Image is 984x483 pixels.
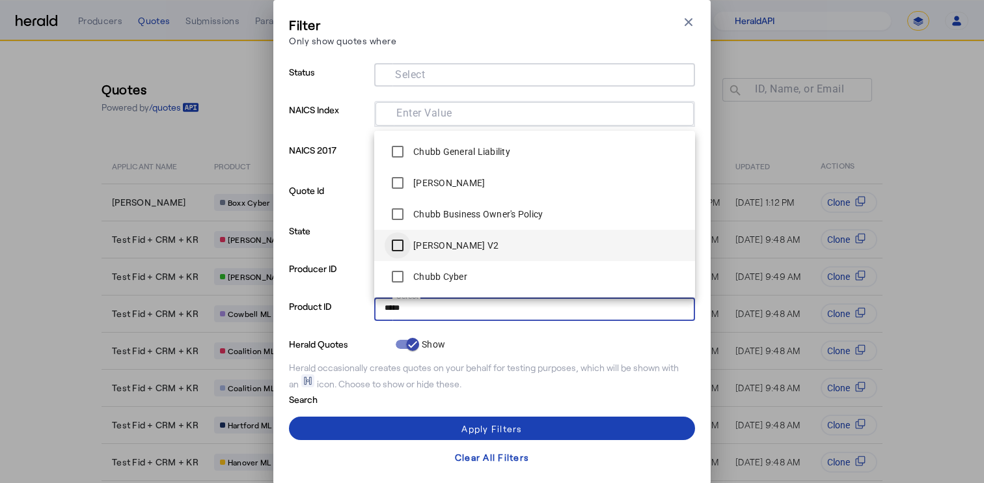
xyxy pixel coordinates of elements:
[385,300,685,316] mat-chip-grid: Selection
[411,239,499,252] label: [PERSON_NAME] V2
[411,270,467,283] label: Chubb Cyber
[289,445,695,469] button: Clear All Filters
[289,222,369,260] p: State
[289,16,396,34] h3: Filter
[411,145,510,158] label: Chubb General Liability
[396,107,452,119] mat-label: Enter Value
[289,101,369,141] p: NAICS Index
[385,66,685,81] mat-chip-grid: Selection
[289,361,695,391] div: Herald occasionally creates quotes on your behalf for testing purposes, which will be shown with ...
[289,260,369,297] p: Producer ID
[395,68,425,81] mat-label: Select
[289,297,369,335] p: Product ID
[455,450,529,464] div: Clear All Filters
[411,176,485,189] label: [PERSON_NAME]
[419,338,445,351] label: Show
[289,417,695,440] button: Apply Filters
[289,141,369,182] p: NAICS 2017
[411,208,543,221] label: Chubb Business Owner's Policy
[289,182,369,222] p: Quote Id
[289,335,390,351] p: Herald Quotes
[289,34,396,48] p: Only show quotes where
[289,391,390,406] p: Search
[386,105,683,120] mat-chip-grid: Selection
[461,422,522,435] div: Apply Filters
[289,63,369,101] p: Status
